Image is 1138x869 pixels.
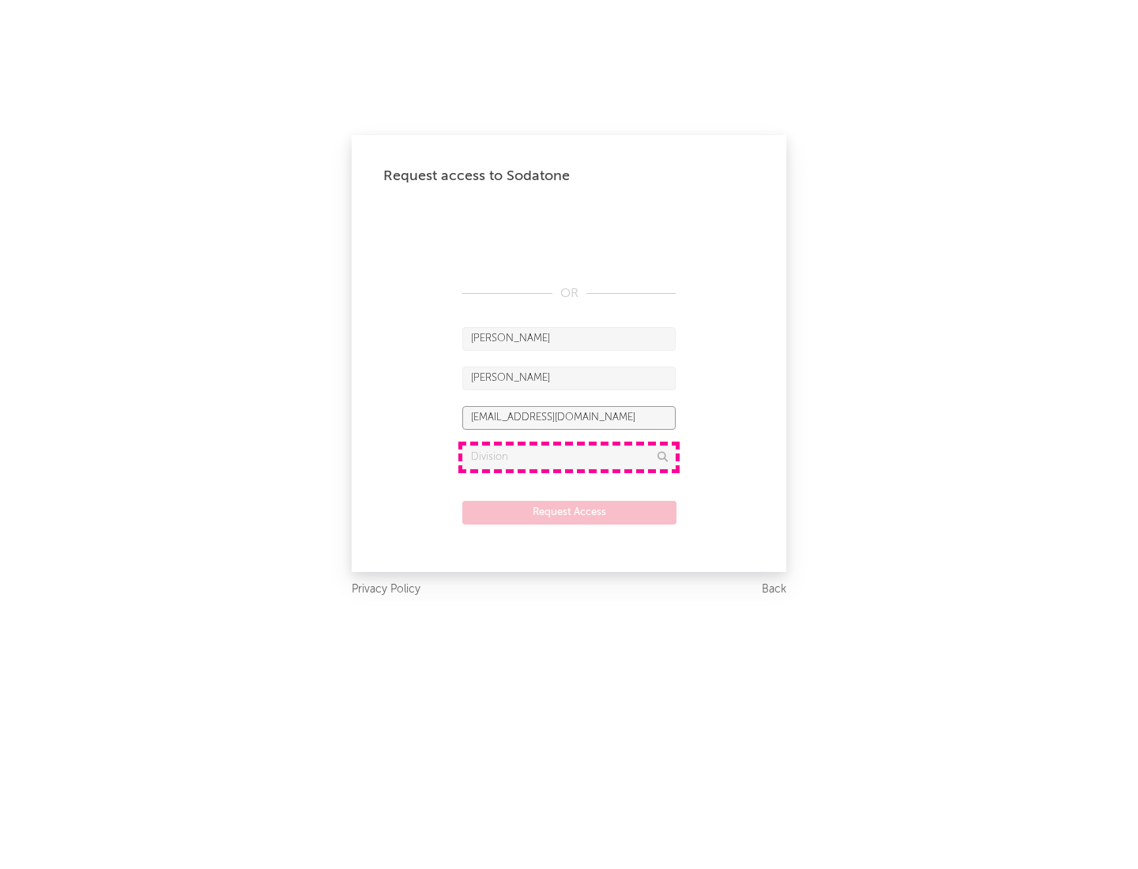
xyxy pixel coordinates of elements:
[462,501,676,525] button: Request Access
[462,446,676,469] input: Division
[462,367,676,390] input: Last Name
[462,327,676,351] input: First Name
[762,580,786,600] a: Back
[352,580,420,600] a: Privacy Policy
[462,284,676,303] div: OR
[462,406,676,430] input: Email
[383,167,755,186] div: Request access to Sodatone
